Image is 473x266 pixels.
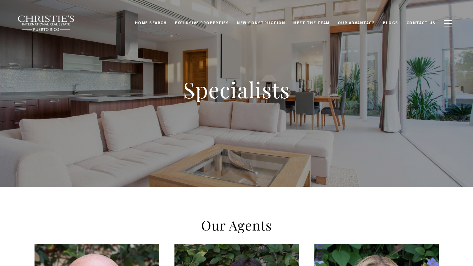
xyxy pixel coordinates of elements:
span: New Construction [237,20,285,26]
a: Blogs [379,17,402,29]
span: Our Advantage [338,20,375,26]
span: Blogs [383,20,398,26]
img: Christie's International Real Estate black text logo [17,15,75,31]
a: Exclusive Properties [171,17,233,29]
h2: Our Agents [103,217,370,234]
span: Exclusive Properties [175,20,229,26]
a: Home Search [131,17,171,29]
a: Meet the Team [289,17,334,29]
a: New Construction [233,17,289,29]
span: Contact Us [406,20,436,26]
a: Our Advantage [334,17,379,29]
h1: Specialists [112,76,361,103]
